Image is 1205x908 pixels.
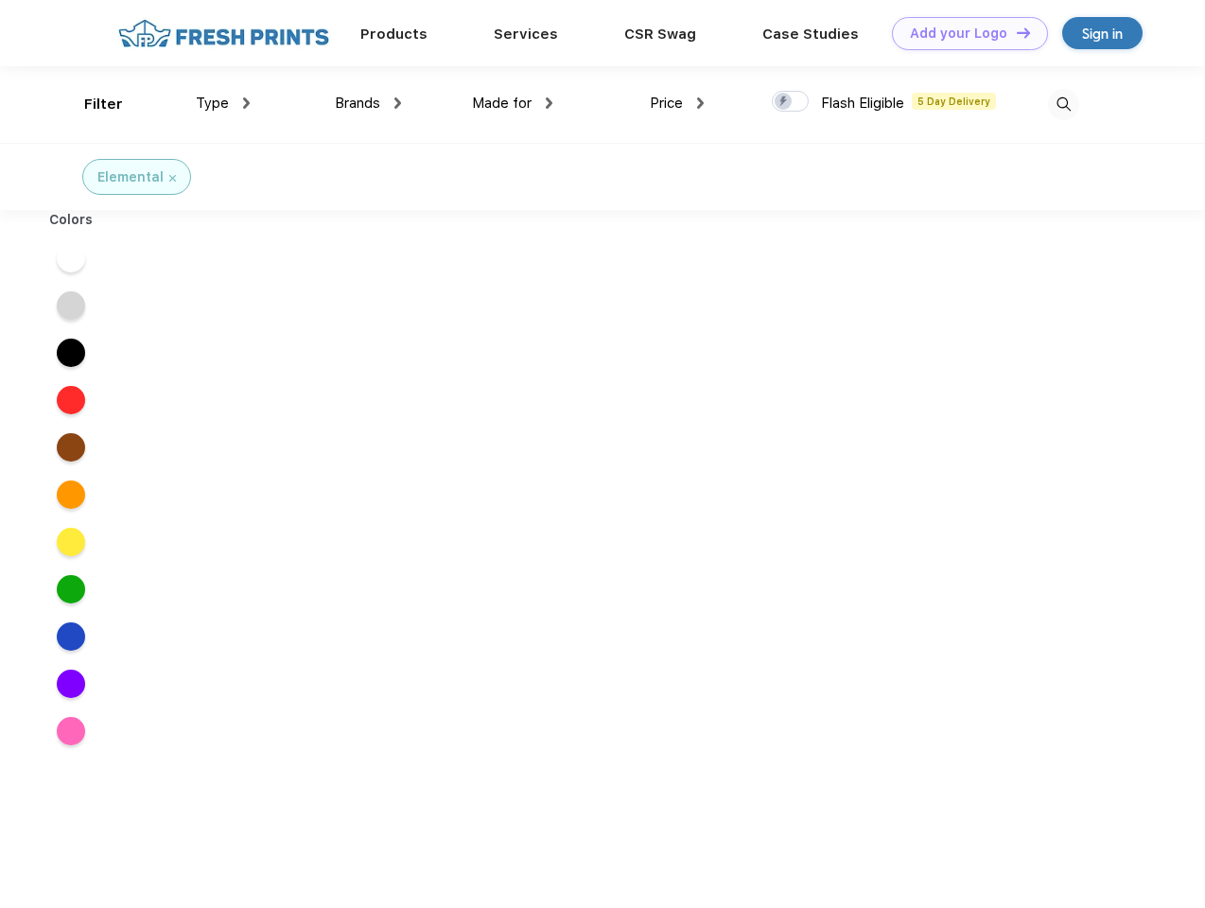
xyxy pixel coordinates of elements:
[697,97,704,109] img: dropdown.png
[169,175,176,182] img: filter_cancel.svg
[97,167,164,187] div: Elemental
[1062,17,1143,49] a: Sign in
[546,97,552,109] img: dropdown.png
[335,95,380,112] span: Brands
[624,26,696,43] a: CSR Swag
[84,94,123,115] div: Filter
[1017,27,1030,38] img: DT
[910,26,1007,42] div: Add your Logo
[650,95,683,112] span: Price
[472,95,532,112] span: Made for
[494,26,558,43] a: Services
[1082,23,1123,44] div: Sign in
[35,210,108,230] div: Colors
[243,97,250,109] img: dropdown.png
[394,97,401,109] img: dropdown.png
[196,95,229,112] span: Type
[113,17,335,50] img: fo%20logo%202.webp
[1048,89,1079,120] img: desktop_search.svg
[360,26,428,43] a: Products
[821,95,904,112] span: Flash Eligible
[912,93,996,110] span: 5 Day Delivery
